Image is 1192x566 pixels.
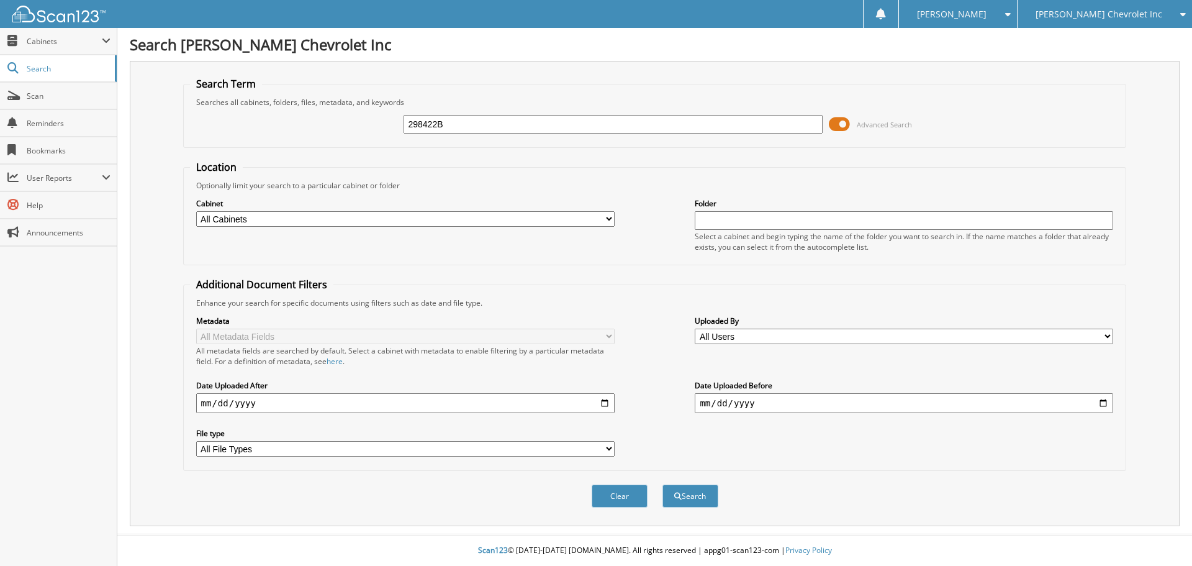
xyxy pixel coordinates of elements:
[190,77,262,91] legend: Search Term
[27,118,111,129] span: Reminders
[695,393,1113,413] input: end
[190,160,243,174] legend: Location
[196,393,615,413] input: start
[27,227,111,238] span: Announcements
[196,198,615,209] label: Cabinet
[695,198,1113,209] label: Folder
[27,173,102,183] span: User Reports
[27,63,109,74] span: Search
[196,316,615,326] label: Metadata
[662,485,718,508] button: Search
[196,380,615,391] label: Date Uploaded After
[1130,506,1192,566] iframe: Chat Widget
[695,231,1113,252] div: Select a cabinet and begin typing the name of the folder you want to search in. If the name match...
[190,278,333,291] legend: Additional Document Filters
[592,485,648,508] button: Clear
[12,6,106,22] img: scan123-logo-white.svg
[695,380,1113,391] label: Date Uploaded Before
[190,298,1120,308] div: Enhance your search for specific documents using filters such as date and file type.
[478,545,508,555] span: Scan123
[27,91,111,101] span: Scan
[327,356,343,367] a: here
[27,200,111,211] span: Help
[196,428,615,439] label: File type
[917,11,987,18] span: [PERSON_NAME]
[27,145,111,156] span: Bookmarks
[27,36,102,47] span: Cabinets
[1036,11,1162,18] span: [PERSON_NAME] Chevrolet Inc
[190,180,1120,191] div: Optionally limit your search to a particular cabinet or folder
[695,316,1113,326] label: Uploaded By
[857,120,912,129] span: Advanced Search
[785,545,832,555] a: Privacy Policy
[130,34,1180,55] h1: Search [PERSON_NAME] Chevrolet Inc
[117,536,1192,566] div: © [DATE]-[DATE] [DOMAIN_NAME]. All rights reserved | appg01-scan123-com |
[196,345,615,367] div: All metadata fields are searched by default. Select a cabinet with metadata to enable filtering b...
[190,97,1120,107] div: Searches all cabinets, folders, files, metadata, and keywords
